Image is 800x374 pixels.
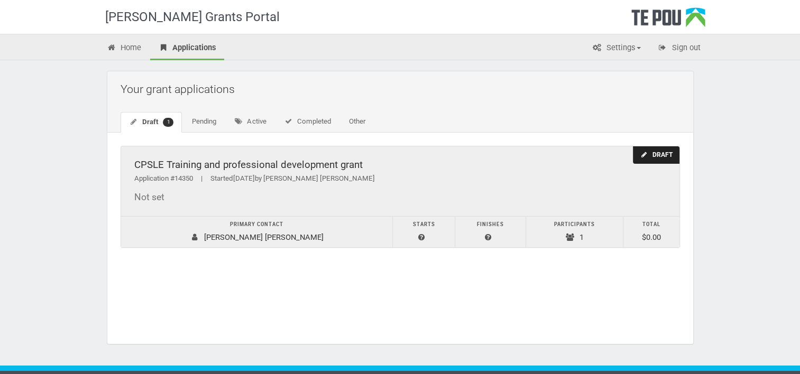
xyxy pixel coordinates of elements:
a: Active [225,112,274,132]
span: [DATE] [233,174,255,182]
a: Sign out [650,37,709,60]
td: [PERSON_NAME] [PERSON_NAME] [121,216,393,247]
div: CPSLE Training and professional development grant [134,160,666,171]
a: Draft [121,112,182,133]
span: | [193,174,210,182]
div: Finishes [461,219,520,230]
td: 1 [526,216,623,247]
div: Not set [134,192,666,203]
div: Draft [633,146,679,164]
div: Application #14350 Started by [PERSON_NAME] [PERSON_NAME] [134,173,666,184]
a: Applications [150,37,224,60]
a: Completed [275,112,339,132]
div: Te Pou Logo [631,7,705,34]
td: $0.00 [623,216,679,247]
div: Starts [398,219,449,230]
div: Participants [531,219,618,230]
div: Total [629,219,674,230]
a: Settings [584,37,649,60]
h2: Your grant applications [121,77,685,101]
a: Home [99,37,150,60]
a: Pending [183,112,224,132]
div: Primary contact [126,219,387,230]
a: Other [341,112,374,132]
span: 1 [163,118,173,127]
